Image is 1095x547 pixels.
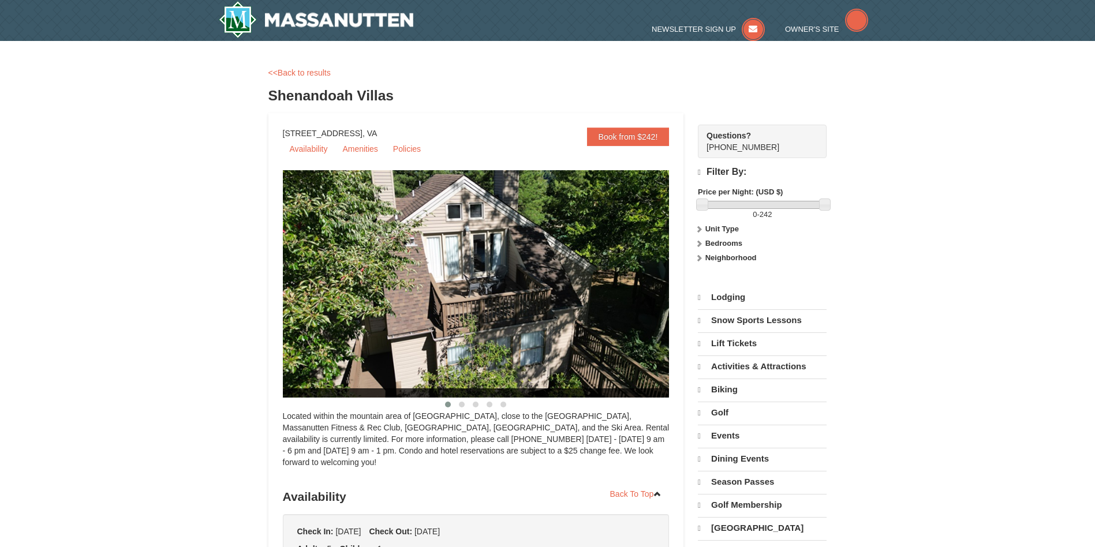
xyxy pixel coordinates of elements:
[707,130,806,152] span: [PHONE_NUMBER]
[698,471,827,493] a: Season Passes
[335,527,361,536] span: [DATE]
[785,25,839,33] span: Owner's Site
[652,25,765,33] a: Newsletter Sign Up
[698,287,827,308] a: Lodging
[283,485,670,508] h3: Availability
[386,140,428,158] a: Policies
[753,210,757,219] span: 0
[283,410,670,479] div: Located within the mountain area of [GEOGRAPHIC_DATA], close to the [GEOGRAPHIC_DATA], Massanutte...
[652,25,736,33] span: Newsletter Sign Up
[219,1,414,38] a: Massanutten Resort
[698,517,827,539] a: [GEOGRAPHIC_DATA]
[335,140,384,158] a: Amenities
[698,402,827,424] a: Golf
[283,140,335,158] a: Availability
[705,253,757,262] strong: Neighborhood
[698,425,827,447] a: Events
[268,68,331,77] a: <<Back to results
[283,170,698,398] img: 19219019-2-e70bf45f.jpg
[698,332,827,354] a: Lift Tickets
[698,494,827,516] a: Golf Membership
[705,239,742,248] strong: Bedrooms
[707,131,751,140] strong: Questions?
[698,448,827,470] a: Dining Events
[698,355,827,377] a: Activities & Attractions
[414,527,440,536] span: [DATE]
[297,527,334,536] strong: Check In:
[705,224,739,233] strong: Unit Type
[268,84,827,107] h3: Shenandoah Villas
[698,309,827,331] a: Snow Sports Lessons
[698,209,827,220] label: -
[369,527,412,536] strong: Check Out:
[587,128,670,146] a: Book from $242!
[219,1,414,38] img: Massanutten Resort Logo
[698,167,827,178] h4: Filter By:
[785,25,868,33] a: Owner's Site
[698,188,783,196] strong: Price per Night: (USD $)
[760,210,772,219] span: 242
[603,485,670,503] a: Back To Top
[698,379,827,400] a: Biking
